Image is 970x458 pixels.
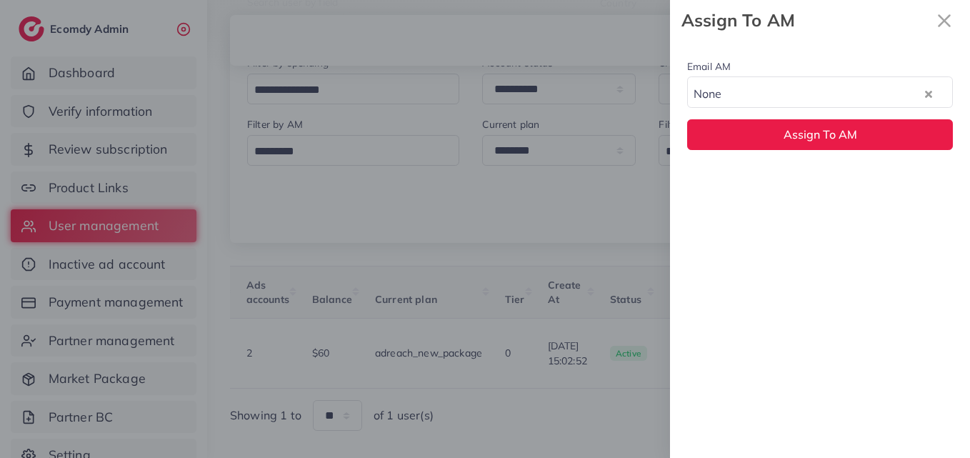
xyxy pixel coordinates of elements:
button: Clear Selected [925,85,932,101]
div: Search for option [687,76,953,107]
svg: x [930,6,959,35]
span: None [691,84,725,105]
button: Assign To AM [687,119,953,150]
input: Search for option [726,83,921,105]
strong: Assign To AM [681,8,930,33]
button: Close [930,6,959,35]
label: Email AM [687,59,731,74]
span: Assign To AM [784,127,857,141]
